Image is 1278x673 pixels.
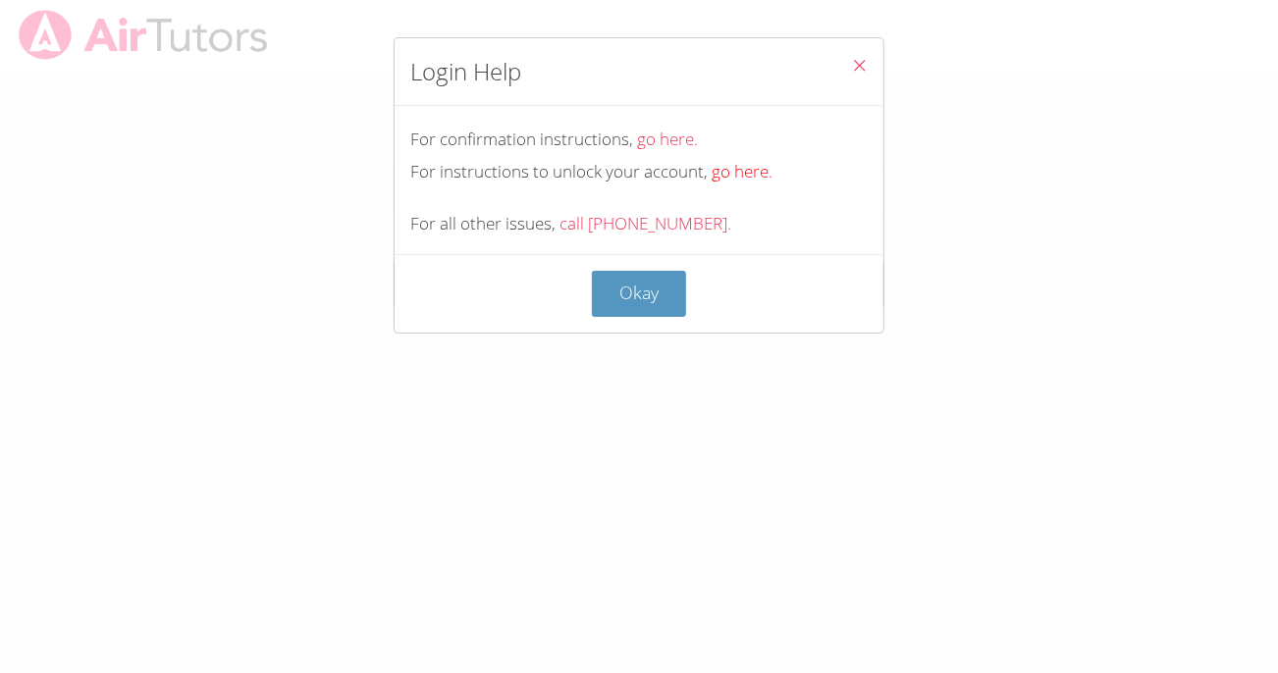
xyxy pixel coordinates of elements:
[410,126,868,154] div: For confirmation instructions,
[637,128,698,150] a: go here.
[410,54,521,89] h2: Login Help
[410,210,868,238] div: For all other issues,
[592,271,686,317] button: Okay
[559,212,731,234] a: call [PHONE_NUMBER].
[410,158,868,186] div: For instructions to unlock your account,
[712,160,772,182] a: go here.
[835,38,883,98] button: Close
